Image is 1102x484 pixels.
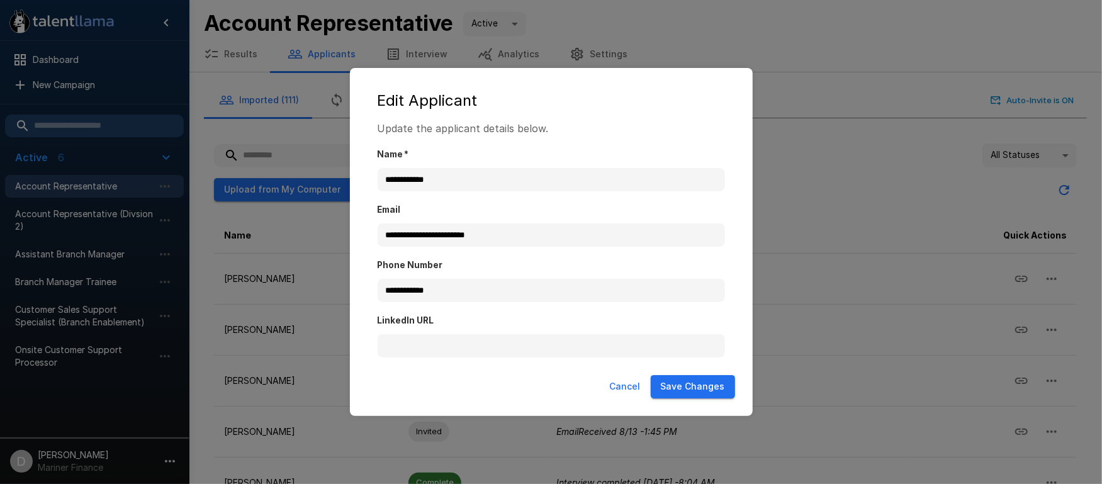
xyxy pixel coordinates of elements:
[378,315,725,327] label: LinkedIn URL
[378,149,725,161] label: Name
[378,259,725,272] label: Phone Number
[363,81,740,121] h2: Edit Applicant
[378,121,725,136] p: Update the applicant details below.
[378,204,725,217] label: Email
[605,375,646,398] button: Cancel
[651,375,735,398] button: Save Changes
